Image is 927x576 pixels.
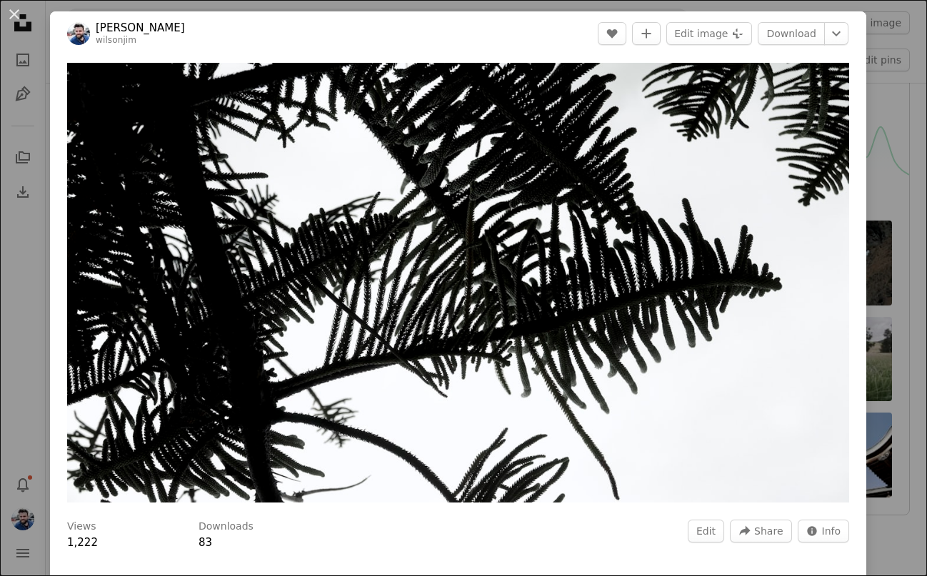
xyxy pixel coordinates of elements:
span: Info [822,520,841,542]
button: Zoom in on this image [67,63,849,502]
a: wilsonjim [96,35,136,45]
button: Edit [688,520,724,542]
h3: Views [67,520,96,534]
span: Share [754,520,783,542]
button: Stats about this image [798,520,850,542]
button: Edit image [666,22,752,45]
button: Choose download size [824,22,848,45]
button: Add to Collection [632,22,661,45]
a: Download [758,22,825,45]
button: Share this image [730,520,791,542]
a: [PERSON_NAME] [96,21,185,35]
h3: Downloads [199,520,254,534]
img: Go to Jim Wilson's profile [67,22,90,45]
span: 83 [199,536,212,549]
img: photo-1549915021-849aa325d0e9 [67,63,849,502]
button: Like [598,22,626,45]
span: 1,222 [67,536,98,549]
